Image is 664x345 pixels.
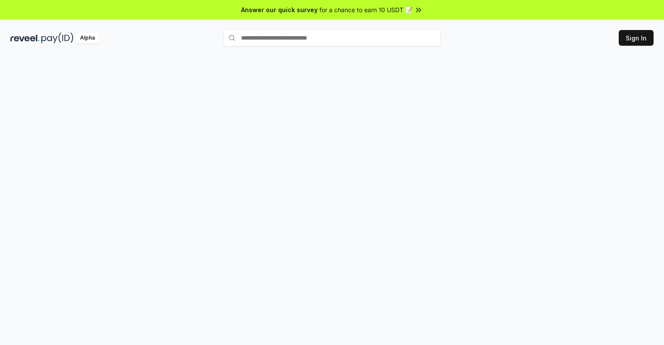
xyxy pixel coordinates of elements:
[75,33,100,44] div: Alpha
[241,5,318,14] span: Answer our quick survey
[319,5,412,14] span: for a chance to earn 10 USDT 📝
[619,30,654,46] button: Sign In
[41,33,74,44] img: pay_id
[10,33,40,44] img: reveel_dark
